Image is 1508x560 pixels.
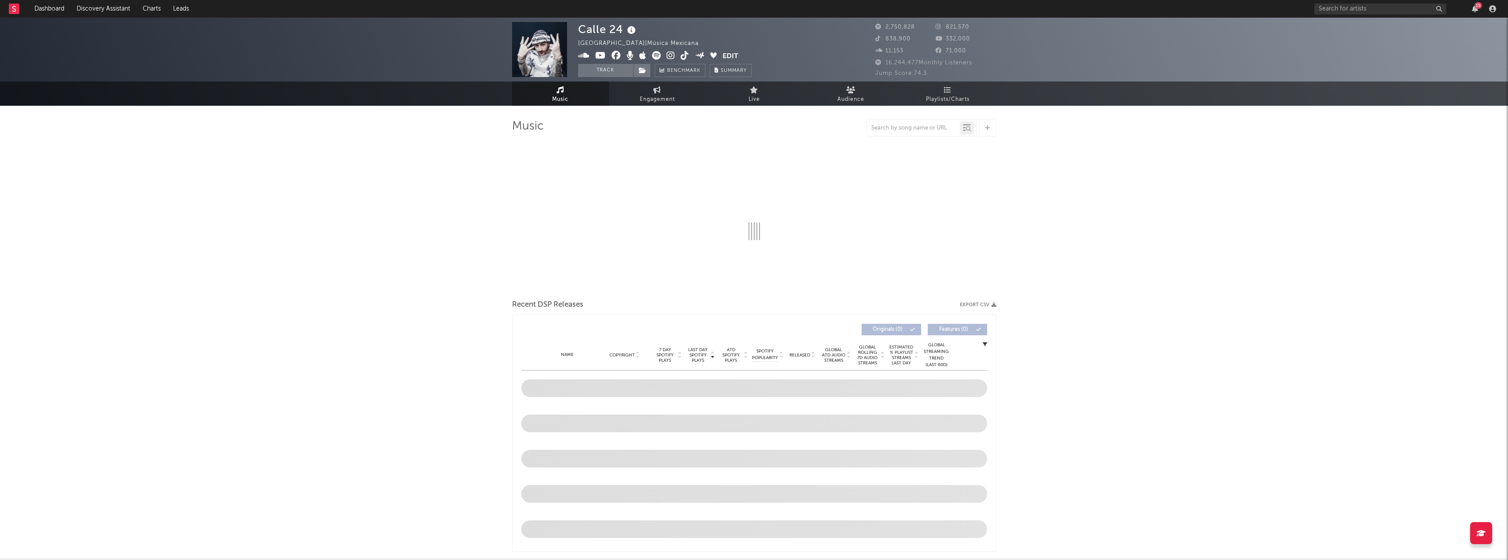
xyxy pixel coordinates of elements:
span: Live [748,94,760,105]
span: Global Rolling 7D Audio Streams [855,345,880,366]
a: Playlists/Charts [900,82,996,106]
button: Summary [710,64,752,77]
span: Features ( 0 ) [933,327,974,332]
span: 11,153 [875,48,903,54]
span: Estimated % Playlist Streams Last Day [889,345,914,366]
span: 821,570 [936,24,969,30]
div: Global Streaming Trend (Last 60D) [923,342,950,368]
button: Edit [723,51,738,62]
span: 838,900 [875,36,911,42]
span: Recent DSP Releases [512,300,583,310]
span: Last Day Spotify Plays [686,347,710,363]
span: Jump Score: 74.3 [875,70,927,76]
div: [GEOGRAPHIC_DATA] | Música Mexicana [578,38,709,49]
button: Features(0) [928,324,987,335]
span: 2,750,828 [875,24,915,30]
input: Search by song name or URL [867,125,960,132]
span: 7 Day Spotify Plays [653,347,677,363]
input: Search for artists [1314,4,1446,15]
span: Copyright [609,352,635,358]
span: Music [552,94,568,105]
button: Originals(0) [862,324,921,335]
span: Global ATD Audio Streams [822,347,846,363]
span: Spotify Popularity [752,348,778,361]
a: Music [512,82,609,106]
button: Export CSV [960,302,996,308]
span: 16,244,477 Monthly Listeners [875,60,972,66]
div: Name [539,352,597,358]
span: Originals ( 0 ) [867,327,908,332]
button: 15 [1472,5,1478,12]
span: Playlists/Charts [926,94,970,105]
button: Track [578,64,633,77]
span: 71,000 [936,48,966,54]
a: Live [706,82,803,106]
span: Summary [721,68,747,73]
a: Audience [803,82,900,106]
span: Engagement [640,94,675,105]
div: 15 [1475,2,1482,9]
a: Engagement [609,82,706,106]
span: Audience [837,94,864,105]
div: Calle 24 [578,22,638,37]
span: 332,000 [936,36,970,42]
a: Benchmark [655,64,705,77]
span: Released [789,352,810,358]
span: ATD Spotify Plays [719,347,743,363]
span: Benchmark [667,66,701,76]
